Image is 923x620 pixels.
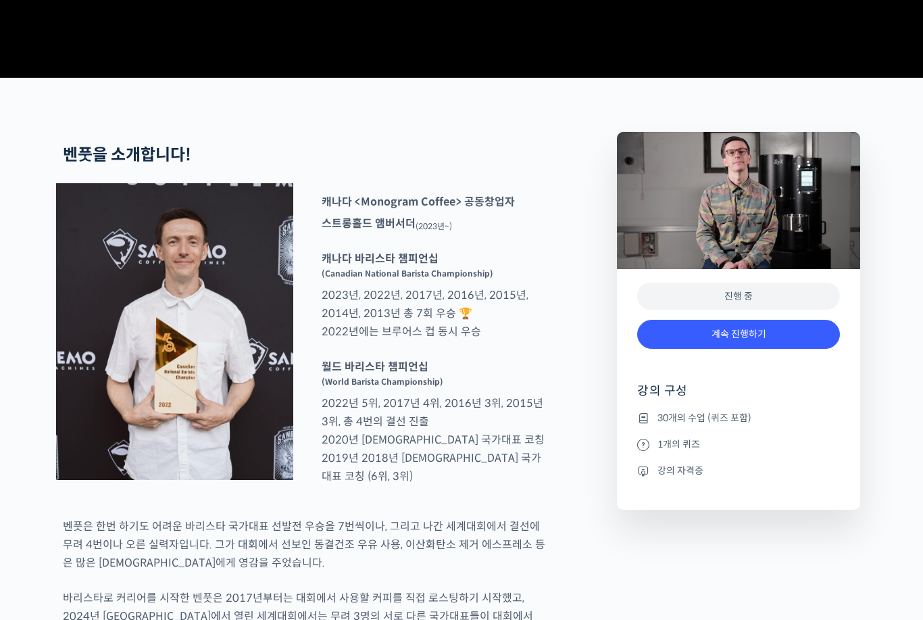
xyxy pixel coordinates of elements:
[322,269,493,279] sup: (Canadian National Barista Championship)
[322,217,416,231] strong: 스트롱홀드 앰버서더
[124,450,140,460] span: 대화
[43,449,51,460] span: 홈
[322,360,428,375] strong: 월드 바리스타 챔피언십
[63,518,545,573] p: 벤풋은 한번 하기도 어려운 바리스타 국가대표 선발전 우승을 7번씩이나, 그리고 나간 세계대회에서 결선에 무려 4번이나 오른 실력자입니다. 그가 대회에서 선보인 동결건조 우유 ...
[637,437,840,453] li: 1개의 퀴즈
[322,377,443,387] sup: (World Barista Championship)
[174,429,259,462] a: 설정
[637,283,840,311] div: 진행 중
[637,320,840,350] a: 계속 진행하기
[89,429,174,462] a: 대화
[315,250,552,341] p: 2023년, 2022년, 2017년, 2016년, 2015년, 2014년, 2013년 총 7회 우승 🏆 2022년에는 브루어스 컵 동시 우승
[209,449,225,460] span: 설정
[315,358,552,486] p: 2022년 5위, 2017년 4위, 2016년 3위, 2015년 3위, 총 4번의 결선 진출 2020년 [DEMOGRAPHIC_DATA] 국가대표 코칭 2019년 2018년 ...
[322,195,515,210] strong: 캐나다 <Monogram Coffee> 공동창업자
[637,463,840,479] li: 강의 자격증
[322,252,439,266] strong: 캐나다 바리스타 챔피언십
[416,222,452,232] sub: (2023년~)
[637,383,840,410] h4: 강의 구성
[63,146,545,166] h2: 벤풋을 소개합니다!
[637,410,840,427] li: 30개의 수업 (퀴즈 포함)
[4,429,89,462] a: 홈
